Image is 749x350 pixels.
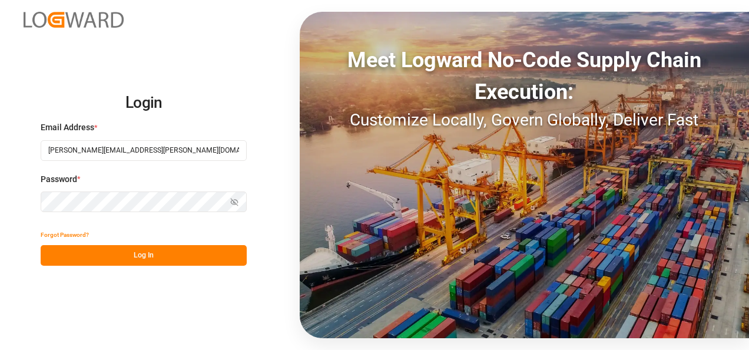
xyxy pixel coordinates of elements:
div: Customize Locally, Govern Globally, Deliver Fast [300,108,749,133]
img: Logward_new_orange.png [24,12,124,28]
button: Forgot Password? [41,224,89,245]
span: Password [41,173,77,186]
input: Enter your email [41,140,247,161]
div: Meet Logward No-Code Supply Chain Execution: [300,44,749,108]
button: Log In [41,245,247,266]
span: Email Address [41,121,94,134]
h2: Login [41,84,247,122]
